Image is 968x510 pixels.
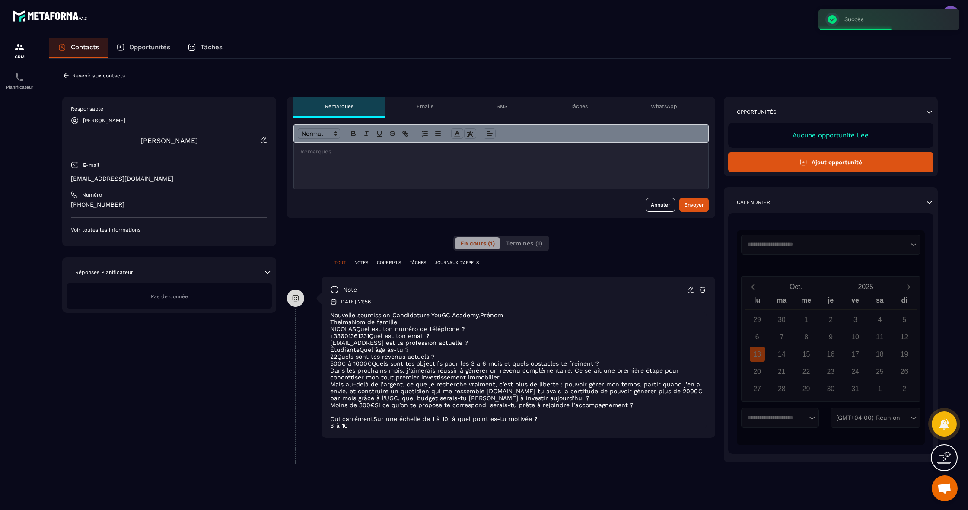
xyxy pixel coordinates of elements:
[2,54,37,59] p: CRM
[737,199,770,206] p: Calendrier
[82,191,102,198] p: Numéro
[330,332,707,339] p: +33601361231Quel est ton email ?
[129,43,170,51] p: Opportunités
[2,85,37,89] p: Planificateur
[377,260,401,266] p: COURRIELS
[417,103,433,110] p: Emails
[330,381,707,402] p: Mais au-delà de l’argent, ce que je recherche vraiment, c’est plus de liberté : pouvoir gérer mon...
[460,240,495,247] span: En cours (1)
[737,131,925,139] p: Aucune opportunité liée
[330,339,707,346] p: [EMAIL_ADDRESS] est ta profession actuelle ?
[410,260,426,266] p: TÂCHES
[330,319,707,325] p: ThelmaNom de famille
[330,346,707,353] p: ÉtudianteQuel âge as-tu ?
[330,353,707,360] p: 22Quels sont tes revenus actuels ?
[330,422,707,429] p: 8 à 10
[354,260,368,266] p: NOTES
[501,237,548,249] button: Terminés (1)
[14,72,25,83] img: scheduler
[497,103,508,110] p: SMS
[179,38,231,58] a: Tâches
[83,162,99,169] p: E-mail
[201,43,223,51] p: Tâches
[140,137,198,145] a: [PERSON_NAME]
[737,108,777,115] p: Opportunités
[455,237,500,249] button: En cours (1)
[14,42,25,52] img: formation
[12,8,90,24] img: logo
[506,240,542,247] span: Terminés (1)
[72,73,125,79] p: Revenir aux contacts
[71,226,267,233] p: Voir toutes les informations
[330,325,707,332] p: NICOLASQuel est ton numéro de téléphone ?
[2,66,37,96] a: schedulerschedulerPlanificateur
[330,402,707,408] p: Moins de 300€Si ce qu’on te propose te correspond, serais-tu prête à rejoindre l’accompagnement ?
[151,293,188,300] span: Pas de donnée
[71,43,99,51] p: Contacts
[71,201,267,209] p: [PHONE_NUMBER]
[325,103,353,110] p: Remarques
[75,269,133,276] p: Réponses Planificateur
[343,286,357,294] p: note
[108,38,179,58] a: Opportunités
[651,103,677,110] p: WhatsApp
[71,105,267,112] p: Responsable
[330,360,707,367] p: 500€ à 1000€Quels sont tes objectifs pour les 3 à 6 mois et quels obstacles te freinent ?
[684,201,704,209] div: Envoyer
[330,415,707,422] p: Oui carrémentSur une échelle de 1 à 10, à quel point es-tu motivée ?
[570,103,588,110] p: Tâches
[330,367,707,381] p: Dans les prochains mois, j’aimerais réussir à générer un revenu complémentaire. Ce serait une pre...
[679,198,709,212] button: Envoyer
[49,38,108,58] a: Contacts
[330,312,707,319] p: Nouvelle soumission Candidature YouGC Academy.Prénom
[728,152,933,172] button: Ajout opportunité
[646,198,675,212] button: Annuler
[2,35,37,66] a: formationformationCRM
[83,118,125,124] p: [PERSON_NAME]
[334,260,346,266] p: TOUT
[339,298,371,305] p: [DATE] 21:56
[932,475,958,501] div: Ouvrir le chat
[71,175,267,183] p: [EMAIL_ADDRESS][DOMAIN_NAME]
[435,260,479,266] p: JOURNAUX D'APPELS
